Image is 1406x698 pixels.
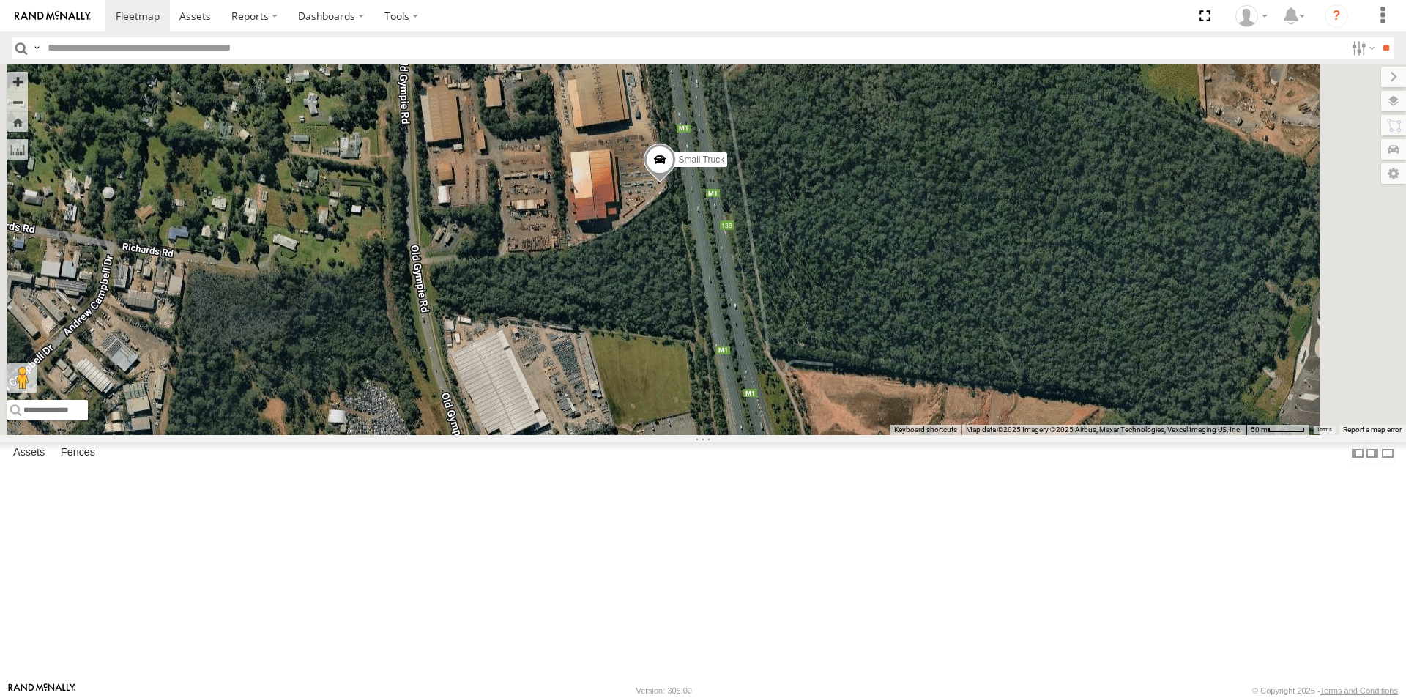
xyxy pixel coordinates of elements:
a: Terms (opens in new tab) [1317,426,1332,432]
button: Keyboard shortcuts [894,425,957,435]
span: 50 m [1251,426,1268,434]
button: Drag Pegman onto the map to open Street View [7,363,37,393]
label: Dock Summary Table to the Left [1350,442,1365,464]
label: Measure [7,139,28,160]
a: Terms and Conditions [1320,686,1398,695]
div: Version: 306.00 [636,686,692,695]
label: Search Query [31,37,42,59]
i: ? [1325,4,1348,28]
label: Fences [53,443,103,464]
span: Small Truck [679,155,725,165]
div: © Copyright 2025 - [1252,686,1398,695]
button: Zoom Home [7,112,28,132]
img: rand-logo.svg [15,11,91,21]
label: Search Filter Options [1346,37,1377,59]
label: Assets [6,443,52,464]
button: Zoom out [7,92,28,112]
label: Dock Summary Table to the Right [1365,442,1380,464]
span: Map data ©2025 Imagery ©2025 Airbus, Maxar Technologies, Vexcel Imaging US, Inc. [966,426,1242,434]
a: Visit our Website [8,683,75,698]
label: Hide Summary Table [1380,442,1395,464]
label: Map Settings [1381,163,1406,184]
a: Report a map error [1343,426,1402,434]
div: Laura Van Bruggen [1230,5,1273,27]
button: Map scale: 50 m per 47 pixels [1246,425,1309,435]
button: Zoom in [7,72,28,92]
